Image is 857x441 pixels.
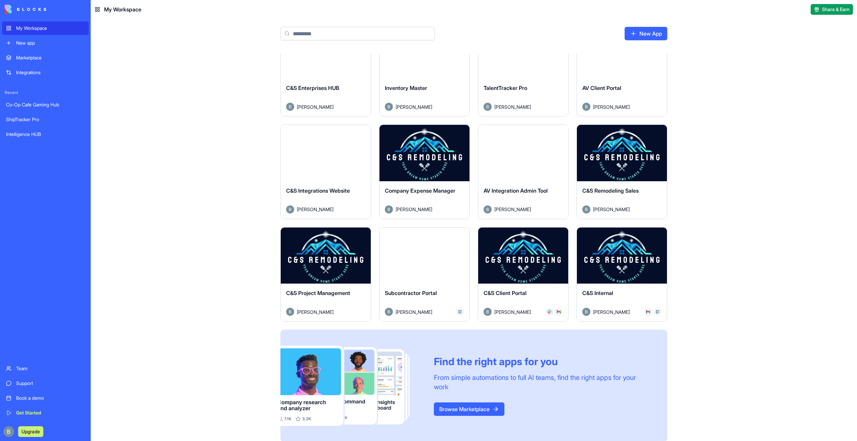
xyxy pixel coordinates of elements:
[104,5,141,13] span: My Workspace
[822,6,850,13] span: Share & Earn
[2,21,89,35] a: My Workspace
[478,125,569,219] a: AV Integration Admin ToolAvatar[PERSON_NAME]
[280,125,371,219] a: C&S Integrations WebsiteAvatar[PERSON_NAME]
[593,103,630,110] span: [PERSON_NAME]
[582,205,590,213] img: Avatar
[3,426,14,437] img: ACg8ocIug40qN1SCXJiinWdltW7QsPxROn8ZAVDlgOtPD8eQfXIZmw=s96-c
[2,113,89,126] a: ShipTracker Pro
[577,125,667,219] a: C&S Remodeling SalesAvatar[PERSON_NAME]
[593,308,630,315] span: [PERSON_NAME]
[582,290,613,296] span: C&S Internal
[656,310,660,314] img: GCal_x6vdih.svg
[2,391,89,405] a: Book a demo
[484,85,527,91] span: TalentTracker Pro
[16,380,85,387] div: Support
[16,409,85,416] div: Get Started
[18,426,43,437] button: Upgrade
[646,310,650,314] img: Gmail_trouth.svg
[286,205,294,213] img: Avatar
[297,308,333,315] span: [PERSON_NAME]
[582,308,590,316] img: Avatar
[280,22,371,117] a: C&S Enterprises HUBAvatar[PERSON_NAME]
[2,406,89,420] a: Get Started
[557,310,561,314] img: Gmail_trouth.svg
[582,187,639,194] span: C&S Remodeling Sales
[286,308,294,316] img: Avatar
[385,103,393,111] img: Avatar
[547,310,551,314] img: Slack_i955cf.svg
[458,310,462,314] img: GCal_x6vdih.svg
[434,402,504,416] a: Browse Marketplace
[286,290,350,296] span: C&S Project Management
[2,90,89,95] span: Recent
[593,206,630,213] span: [PERSON_NAME]
[396,308,432,315] span: [PERSON_NAME]
[582,85,621,91] span: AV Client Portal
[385,205,393,213] img: Avatar
[385,187,455,194] span: Company Expense Manager
[2,362,89,375] a: Team
[379,125,470,219] a: Company Expense ManagerAvatar[PERSON_NAME]
[494,103,531,110] span: [PERSON_NAME]
[16,25,85,32] div: My Workspace
[280,346,423,426] img: Frame_181_egmpey.png
[16,40,85,46] div: New app
[2,66,89,79] a: Integrations
[2,128,89,141] a: Intelligence HUB
[625,27,667,40] a: New App
[16,69,85,76] div: Integrations
[2,377,89,390] a: Support
[811,4,853,15] button: Share & Earn
[379,227,470,322] a: Subcontractor PortalAvatar[PERSON_NAME]
[379,22,470,117] a: Inventory MasterAvatar[PERSON_NAME]
[18,428,43,435] a: Upgrade
[484,103,492,111] img: Avatar
[286,187,350,194] span: C&S Integrations Website
[16,54,85,61] div: Marketplace
[2,36,89,50] a: New app
[396,103,432,110] span: [PERSON_NAME]
[494,206,531,213] span: [PERSON_NAME]
[582,103,590,111] img: Avatar
[297,103,333,110] span: [PERSON_NAME]
[280,227,371,322] a: C&S Project ManagementAvatar[PERSON_NAME]
[396,206,432,213] span: [PERSON_NAME]
[6,101,85,108] div: Co-Op Cafe Gaming Hub
[484,290,527,296] span: C&S Client Portal
[494,308,531,315] span: [PERSON_NAME]
[484,308,492,316] img: Avatar
[286,85,339,91] span: C&S Enterprises HUB
[434,373,651,392] div: From simple automations to full AI teams, find the right apps for your work
[16,395,85,401] div: Book a demo
[385,85,427,91] span: Inventory Master
[478,22,569,117] a: TalentTracker ProAvatar[PERSON_NAME]
[2,51,89,64] a: Marketplace
[484,205,492,213] img: Avatar
[6,131,85,138] div: Intelligence HUB
[434,355,651,367] div: Find the right apps for you
[297,206,333,213] span: [PERSON_NAME]
[484,187,548,194] span: AV Integration Admin Tool
[16,365,85,372] div: Team
[577,227,667,322] a: C&S InternalAvatar[PERSON_NAME]
[286,103,294,111] img: Avatar
[385,290,437,296] span: Subcontractor Portal
[5,5,46,14] img: logo
[478,227,569,322] a: C&S Client PortalAvatar[PERSON_NAME]
[2,98,89,111] a: Co-Op Cafe Gaming Hub
[385,308,393,316] img: Avatar
[577,22,667,117] a: AV Client PortalAvatar[PERSON_NAME]
[6,116,85,123] div: ShipTracker Pro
